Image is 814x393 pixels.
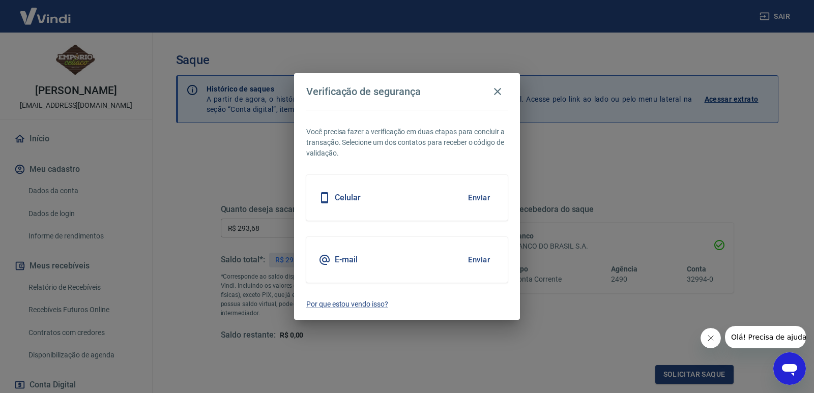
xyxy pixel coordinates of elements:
button: Enviar [462,187,496,208]
p: Você precisa fazer a verificação em duas etapas para concluir a transação. Selecione um dos conta... [306,127,508,159]
iframe: Mensagem da empresa [725,326,806,348]
iframe: Botão para abrir a janela de mensagens [773,352,806,385]
h4: Verificação de segurança [306,85,421,98]
a: Por que estou vendo isso? [306,299,508,310]
button: Enviar [462,249,496,270]
span: Olá! Precisa de ajuda? [6,7,85,15]
iframe: Fechar mensagem [701,328,721,348]
h5: E-mail [335,255,358,265]
h5: Celular [335,193,361,203]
